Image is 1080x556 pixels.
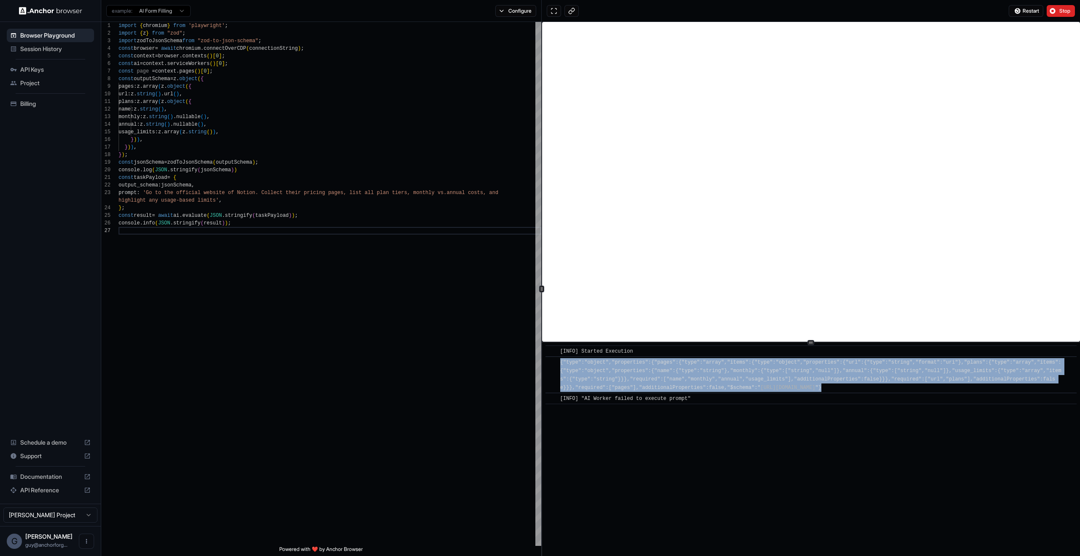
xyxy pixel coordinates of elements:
[560,396,691,402] span: [INFO] "AI Worker failed to execute prompt"
[119,46,134,51] span: const
[158,220,170,226] span: JSON
[134,106,137,112] span: z
[225,220,228,226] span: )
[173,23,186,29] span: from
[158,91,161,97] span: )
[225,61,228,67] span: ;
[20,486,81,494] span: API Reference
[173,91,176,97] span: (
[210,68,213,74] span: ;
[173,220,201,226] span: stringify
[131,137,134,143] span: }
[7,483,94,497] div: API Reference
[158,53,179,59] span: browser
[161,99,164,105] span: z
[155,46,158,51] span: =
[155,68,176,74] span: context
[161,91,164,97] span: .
[143,167,152,173] span: log
[164,121,167,127] span: (
[101,181,111,189] div: 22
[447,190,498,196] span: annual costs, and
[194,68,197,74] span: (
[295,190,447,196] span: ir pricing pages, list all plan tiers, monthly vs.
[101,189,111,197] div: 23
[140,121,143,127] span: z
[179,129,182,135] span: (
[213,129,216,135] span: )
[255,159,258,165] span: ;
[185,99,188,105] span: (
[143,30,146,36] span: z
[101,98,111,105] div: 11
[200,114,203,120] span: (
[20,452,81,460] span: Support
[292,213,295,219] span: )
[158,182,161,188] span: :
[164,129,179,135] span: array
[20,45,91,53] span: Session History
[152,167,155,173] span: (
[207,68,210,74] span: ]
[207,114,210,120] span: ,
[131,91,134,97] span: z
[200,68,203,74] span: [
[164,61,167,67] span: .
[560,348,633,354] span: [INFO] Started Execution
[182,30,185,36] span: ;
[170,220,173,226] span: .
[128,144,131,150] span: )
[158,84,161,89] span: (
[7,76,94,90] div: Project
[119,182,158,188] span: output_schema
[119,53,134,59] span: const
[143,114,146,120] span: z
[189,84,192,89] span: {
[216,61,219,67] span: [
[167,167,170,173] span: .
[79,534,94,549] button: Open menu
[101,52,111,60] div: 5
[167,121,170,127] span: )
[137,91,155,97] span: string
[119,91,128,97] span: url
[143,61,164,67] span: context
[140,220,143,226] span: .
[173,76,176,82] span: z
[7,470,94,483] div: Documentation
[1047,5,1075,17] button: Stop
[119,106,131,112] span: name
[152,68,155,74] span: =
[7,534,22,549] div: G
[137,190,140,196] span: :
[119,213,134,219] span: const
[137,38,182,44] span: zodToJsonSchema
[101,113,111,121] div: 13
[101,30,111,37] div: 2
[216,159,252,165] span: outputSchema
[167,84,185,89] span: object
[134,91,137,97] span: .
[200,167,231,173] span: jsonSchema
[137,137,140,143] span: )
[155,129,158,135] span: :
[20,100,91,108] span: Billing
[161,46,176,51] span: await
[204,121,207,127] span: ,
[200,46,203,51] span: .
[20,438,81,447] span: Schedule a demo
[140,61,143,67] span: =
[121,205,124,211] span: ;
[152,30,164,36] span: from
[189,99,192,105] span: {
[213,159,216,165] span: (
[143,84,158,89] span: array
[173,121,198,127] span: nullable
[101,159,111,166] div: 19
[158,99,161,105] span: (
[7,97,94,111] div: Billing
[101,60,111,67] div: 6
[101,212,111,219] div: 25
[1023,8,1039,14] span: Restart
[210,61,213,67] span: (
